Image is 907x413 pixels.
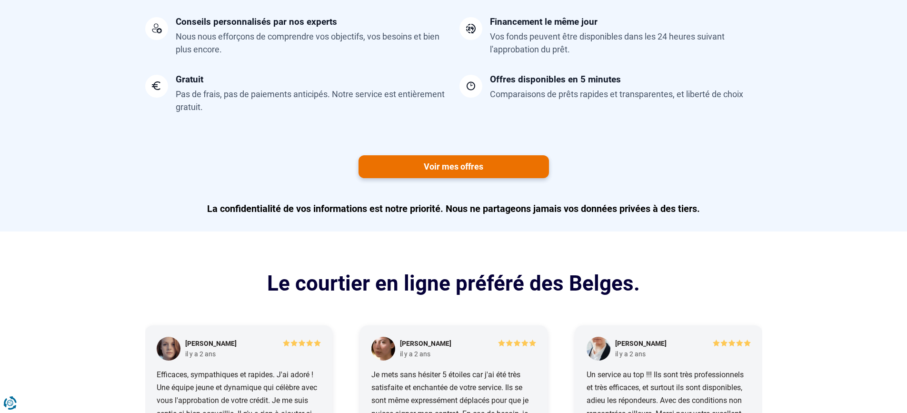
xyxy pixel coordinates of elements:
div: Offres disponibles en 5 minutes [490,75,621,84]
div: il y a 2 ans [185,350,215,358]
div: il y a 2 ans [400,350,430,358]
p: La confidentialité de vos informations est notre priorité. Nous ne partageons jamais vos données ... [145,202,762,215]
div: Vos fonds peuvent être disponibles dans les 24 heures suivant l'approbation du prêt. [490,30,762,56]
div: [PERSON_NAME] [185,339,236,349]
div: Conseils personnalisés par nos experts [176,17,337,26]
div: Pas de frais, pas de paiements anticipés. Notre service est entièrement gratuit. [176,88,448,113]
div: Nous nous efforçons de comprendre vos objectifs, vos besoins et bien plus encore. [176,30,448,56]
a: Voir mes offres [359,155,549,178]
img: 5/5 [283,339,321,347]
div: [PERSON_NAME] [400,339,451,349]
h2: Le courtier en ligne préféré des Belges. [145,270,762,298]
div: [PERSON_NAME] [615,339,666,349]
div: Comparaisons de prêts rapides et transparentes, et liberté de choix [490,88,743,101]
div: Financement le même jour [490,17,598,26]
img: 5/5 [498,339,536,347]
div: Gratuit [176,75,203,84]
img: 5/5 [712,339,750,347]
div: il y a 2 ans [615,350,645,358]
